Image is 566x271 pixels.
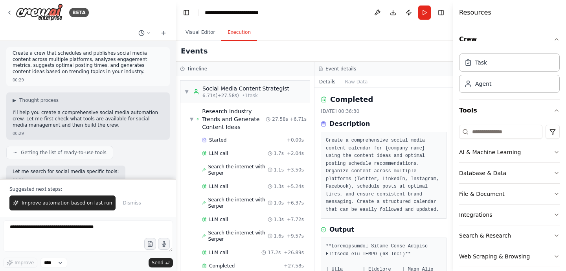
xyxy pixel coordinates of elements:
[272,116,288,122] span: 27.58s
[13,177,24,183] div: 00:29
[184,88,189,95] span: ▼
[459,142,560,162] button: AI & Machine Learning
[202,92,239,99] span: 6.71s (+27.58s)
[284,263,304,269] span: + 27.58s
[158,238,170,250] button: Click to speak your automation idea
[287,150,304,157] span: + 2.04s
[179,24,221,41] button: Visual Editor
[181,46,208,57] h2: Events
[242,92,258,99] span: • 1 task
[21,149,107,156] span: Getting the list of ready-to-use tools
[13,50,164,75] p: Create a crew that schedules and publishes social media content across multiple platforms, analyz...
[209,216,228,223] span: LLM call
[459,100,560,122] button: Tools
[208,164,268,176] span: Search the internet with Serper
[69,8,89,17] div: BETA
[13,97,59,103] button: ▶Thought process
[144,238,156,250] button: Upload files
[190,116,193,122] span: ▼
[436,7,447,18] button: Hide right sidebar
[123,200,141,206] span: Dismiss
[22,200,112,206] span: Improve automation based on last run
[202,85,289,92] div: Social Media Content Strategist
[325,66,356,72] h3: Event details
[15,260,34,266] span: Improve
[459,163,560,183] button: Database & Data
[3,258,37,268] button: Improve
[287,137,304,143] span: + 0.00s
[13,77,24,83] div: 00:29
[475,80,491,88] div: Agent
[287,183,304,190] span: + 5.24s
[16,4,63,21] img: Logo
[290,116,307,122] span: + 6.71s
[459,246,560,267] button: Web Scraping & Browsing
[9,186,167,192] p: Suggested next steps:
[459,211,492,219] div: Integrations
[287,200,304,206] span: + 6.37s
[475,59,487,66] div: Task
[329,225,354,234] h3: Output
[459,28,560,50] button: Crew
[274,150,284,157] span: 1.7s
[330,94,373,105] h2: Completed
[13,131,24,136] div: 00:29
[274,216,284,223] span: 1.3s
[459,8,491,17] h4: Resources
[459,232,511,240] div: Search & Research
[205,9,259,17] nav: breadcrumb
[209,137,226,143] span: Started
[209,249,228,256] span: LLM call
[208,197,268,209] span: Search the internet with Serper
[209,150,228,157] span: LLM call
[326,137,441,214] pre: Create a comprehensive social media content calendar for {company_name} using the content ideas a...
[202,107,266,131] div: Research Industry Trends and Generate Content Ideas
[287,216,304,223] span: + 7.72s
[274,167,284,173] span: 1.1s
[287,233,304,239] span: + 9.57s
[19,97,59,103] span: Thought process
[187,66,207,72] h3: Timeline
[284,249,304,256] span: + 26.89s
[459,253,530,260] div: Web Scraping & Browsing
[329,119,370,129] h3: Description
[459,205,560,225] button: Integrations
[13,97,16,103] span: ▶
[459,50,560,99] div: Crew
[152,260,164,266] span: Send
[209,263,235,269] span: Completed
[208,230,268,242] span: Search the internet with Serper
[314,76,340,87] button: Details
[268,249,281,256] span: 17.2s
[274,183,284,190] span: 1.3s
[221,24,257,41] button: Execution
[459,225,560,246] button: Search & Research
[209,183,228,190] span: LLM call
[321,108,447,114] div: [DATE] 00:36:30
[149,258,173,267] button: Send
[274,233,284,239] span: 1.6s
[459,169,506,177] div: Database & Data
[274,200,284,206] span: 1.0s
[459,184,560,204] button: File & Document
[13,169,119,175] p: Let me search for social media specific tools:
[340,76,373,87] button: Raw Data
[181,7,192,18] button: Hide left sidebar
[157,28,170,38] button: Start a new chat
[13,110,164,128] p: I'll help you create a comprehensive social media automation crew. Let me first check what tools ...
[459,148,521,156] div: AI & Machine Learning
[287,167,304,173] span: + 3.50s
[135,28,154,38] button: Switch to previous chat
[119,195,145,210] button: Dismiss
[9,195,116,210] button: Improve automation based on last run
[459,190,505,198] div: File & Document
